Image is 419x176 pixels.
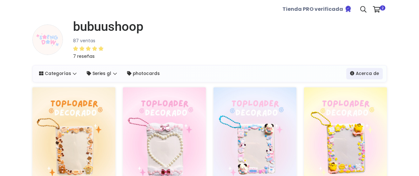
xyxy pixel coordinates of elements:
div: 5 / 5 [73,45,104,52]
a: bubuushoop [68,19,143,34]
a: Acerca de [346,68,383,79]
small: 7 reseñas [73,53,95,59]
a: Categorías [35,68,81,79]
a: photocards [123,68,164,79]
h1: bubuushoop [73,19,143,34]
a: 7 reseñas [73,44,143,60]
img: small.png [32,24,63,55]
small: 87 ventas [73,37,95,44]
span: 2 [380,5,385,10]
img: Tienda verificada [344,5,352,13]
a: Series gl [83,68,121,79]
b: Tienda PRO verificada [282,6,343,13]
